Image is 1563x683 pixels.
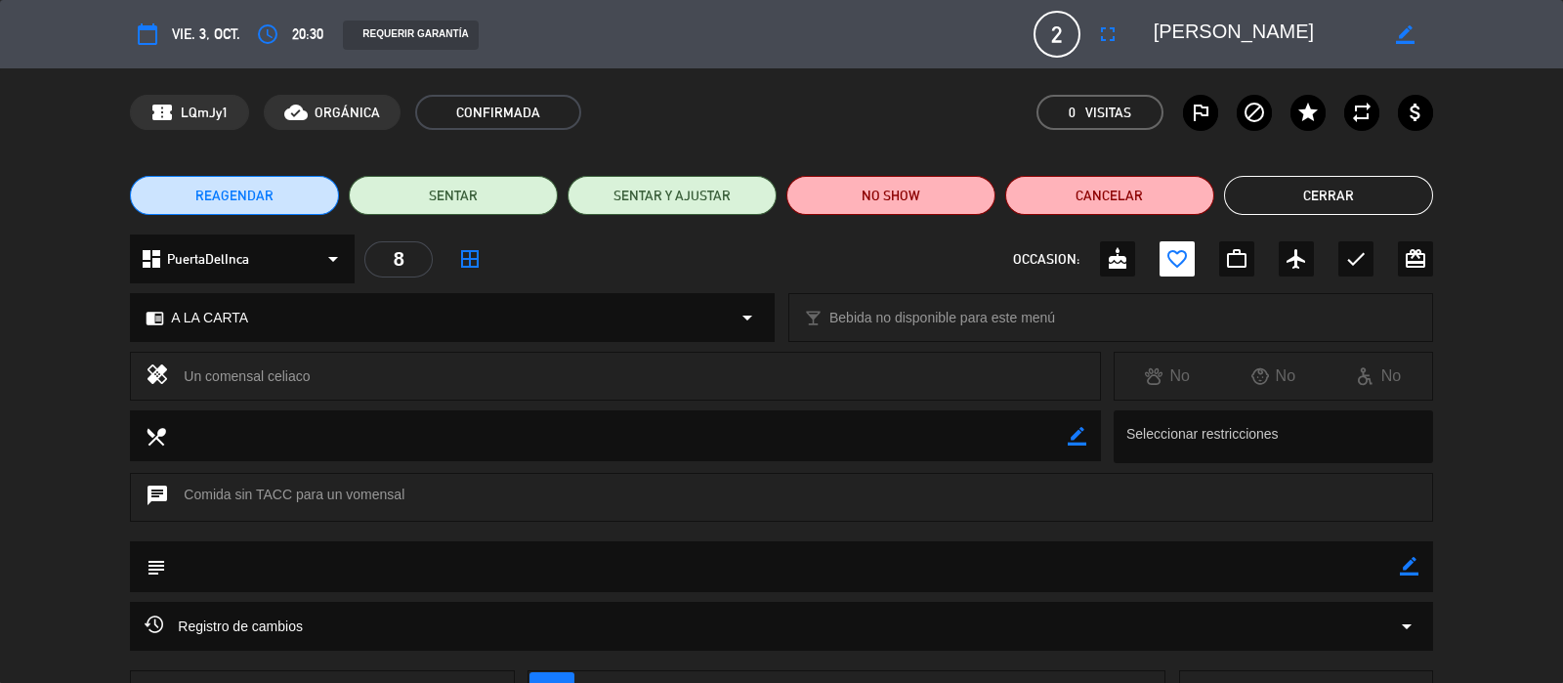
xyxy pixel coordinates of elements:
[349,176,558,215] button: SENTAR
[1400,557,1418,576] i: border_color
[140,247,163,271] i: dashboard
[146,363,169,390] i: healing
[146,309,164,327] i: chrome_reader_mode
[1326,363,1431,389] div: No
[167,248,249,271] span: PuertaDelInca
[1344,247,1368,271] i: check
[415,95,581,130] span: CONFIRMADA
[145,556,166,577] i: subject
[1034,11,1080,58] span: 2
[130,17,165,52] button: calendar_today
[171,307,248,329] span: A LA CARTA
[256,22,279,46] i: access_time
[804,309,823,327] i: local_bar
[130,473,1432,522] div: Comida sin TACC para un vomensal
[364,241,433,277] div: 8
[1013,248,1079,271] span: OCCASION:
[195,186,274,206] span: REAGENDAR
[1224,176,1433,215] button: Cerrar
[1243,101,1266,124] i: block
[1085,102,1131,124] em: Visitas
[1404,247,1427,271] i: card_giftcard
[284,101,308,124] i: cloud_done
[150,101,174,124] span: confirmation_number
[136,22,159,46] i: calendar_today
[130,176,339,215] button: REAGENDAR
[1396,25,1415,44] i: border_color
[458,247,482,271] i: border_all
[145,425,166,447] i: local_dining
[1189,101,1212,124] i: outlined_flag
[181,102,229,124] span: LQmJy1
[321,247,345,271] i: arrow_drop_down
[343,21,478,50] div: REQUERIR GARANTÍA
[1285,247,1308,271] i: airplanemode_active
[1090,17,1125,52] button: fullscreen
[184,363,1084,390] div: Un comensal celiaco
[172,22,240,46] span: vie. 3, oct.
[1404,101,1427,124] i: attach_money
[145,615,303,638] span: Registro de cambios
[1069,102,1076,124] span: 0
[250,17,285,52] button: access_time
[1005,176,1214,215] button: Cancelar
[1096,22,1119,46] i: fullscreen
[568,176,777,215] button: SENTAR Y AJUSTAR
[1220,363,1326,389] div: No
[1106,247,1129,271] i: cake
[1395,615,1418,638] i: arrow_drop_down
[1068,427,1086,446] i: border_color
[1165,247,1189,271] i: favorite_border
[736,306,759,329] i: arrow_drop_down
[146,484,169,511] i: chat
[1115,363,1220,389] div: No
[315,102,380,124] span: ORGÁNICA
[1296,101,1320,124] i: star
[1225,247,1248,271] i: work_outline
[1350,101,1373,124] i: repeat
[786,176,995,215] button: NO SHOW
[292,22,323,46] span: 20:30
[829,307,1055,329] span: Bebida no disponible para este menú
